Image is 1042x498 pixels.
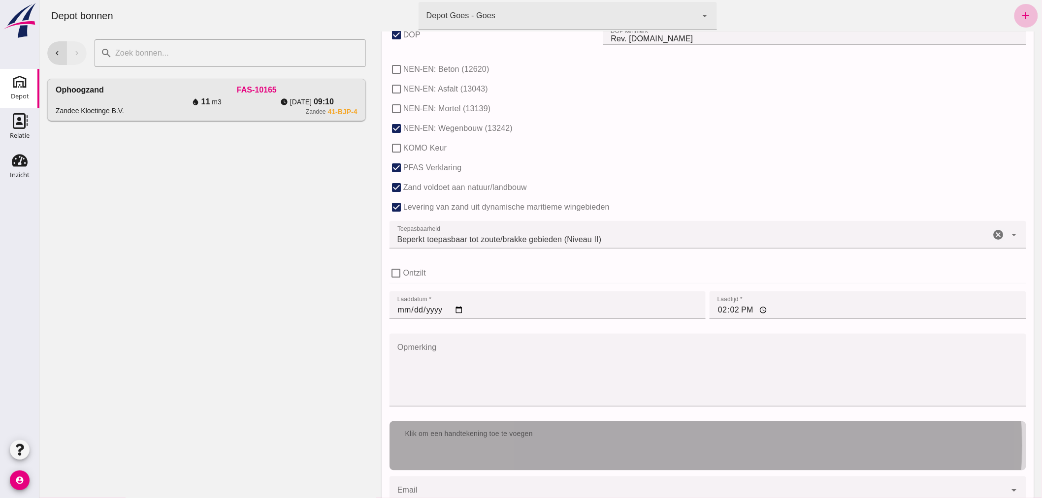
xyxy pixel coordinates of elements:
[364,138,407,158] label: KOMO Keur
[364,119,473,138] label: NEN-EN: Wegenbouw (13242)
[152,98,160,106] i: water_drop
[364,178,488,197] label: Zand voldoet aan natuur/landbouw
[969,484,981,496] i: Open
[73,39,321,67] input: Zoek bonnen...
[162,96,171,108] span: 11
[364,60,450,79] label: NEN-EN: Beton (12620)
[16,106,85,116] div: Zandee Kloetinge B.V.
[364,158,423,178] label: PFAS Verklaring
[11,93,29,99] div: Depot
[358,234,562,246] span: Beperkt toepasbaar tot zoute/brakke gebieden (Niveau II)
[358,429,979,439] div: Klik om een handtekening toe te voegen
[10,470,30,490] i: account_circle
[266,108,287,116] div: Zandee
[8,79,326,121] a: OphoogzandZandee Kloetinge B.V.FAS-1016511m3[DATE]09:10Zandee41-BJP-4
[660,10,672,22] i: arrow_drop_down
[61,47,73,59] i: search
[364,99,452,119] label: NEN-EN: Mortel (13139)
[289,108,318,116] div: 41-BJP-4
[13,49,22,58] i: chevron_left
[117,84,318,96] div: FAS-10165
[10,172,30,178] div: Inzicht
[10,132,30,139] div: Relatie
[953,229,965,241] i: Wis Toepasbaarheid
[173,97,182,107] span: m3
[387,10,456,22] div: Depot Goes - Goes
[16,84,65,96] div: Ophoogzand
[364,263,387,283] label: Ontzilt
[2,2,37,39] img: logo-small.a267ee39.svg
[364,197,570,217] label: Levering van zand uit dynamische maritieme wingebieden
[4,9,82,23] div: Depot bonnen
[364,79,449,99] label: NEN-EN: Asfalt (13043)
[274,96,294,108] span: 09:10
[364,25,381,45] label: DOP
[251,97,272,107] span: [DATE]
[981,10,993,22] i: add
[969,229,981,241] i: arrow_drop_down
[241,98,249,106] i: watch_later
